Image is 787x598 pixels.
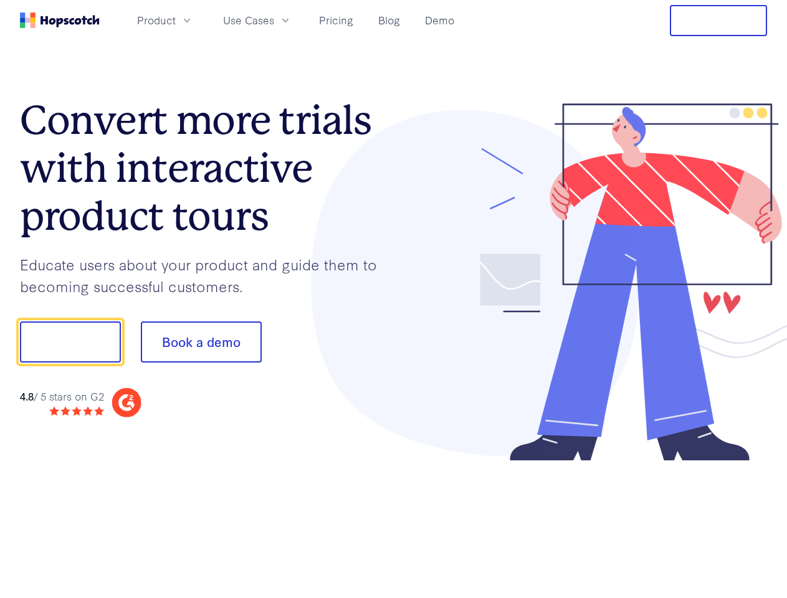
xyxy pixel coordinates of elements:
strong: 4.8 [20,389,34,403]
button: Show me! [20,321,121,363]
a: Demo [420,10,459,31]
button: Use Cases [216,10,299,31]
div: / 5 stars on G2 [20,389,104,404]
a: Home [20,12,100,28]
a: Pricing [314,10,358,31]
button: Free Trial [670,5,767,36]
button: Book a demo [141,321,262,363]
button: Product [130,10,201,31]
span: Product [137,12,176,28]
span: Use Cases [223,12,274,28]
h1: Convert more trials with interactive product tours [20,97,394,240]
p: Educate users about your product and guide them to becoming successful customers. [20,254,394,297]
a: Blog [373,10,405,31]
